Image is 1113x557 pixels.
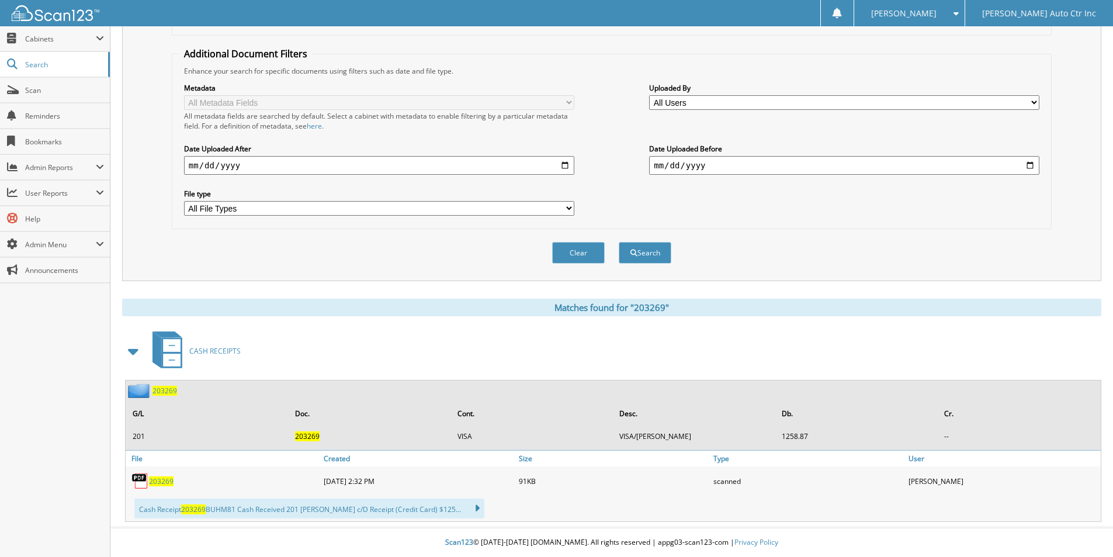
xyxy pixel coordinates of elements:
span: 203269 [181,504,206,514]
div: Matches found for "203269" [122,299,1101,316]
th: Cont. [452,402,613,425]
a: 203269 [149,476,174,486]
img: folder2.png [128,383,152,398]
label: Date Uploaded After [184,144,574,154]
label: Date Uploaded Before [649,144,1039,154]
td: -- [938,427,1100,446]
a: Created [321,451,516,466]
span: Scan123 [445,537,473,547]
button: Search [619,242,671,264]
div: 91KB [516,469,711,493]
a: CASH RECEIPTS [145,328,241,374]
label: File type [184,189,574,199]
div: Enhance your search for specific documents using filters such as date and file type. [178,66,1045,76]
a: 203269 [152,386,177,396]
span: [PERSON_NAME] [871,10,937,17]
label: Uploaded By [649,83,1039,93]
span: 203269 [295,431,320,441]
span: Help [25,214,104,224]
a: here [307,121,322,131]
span: Cabinets [25,34,96,44]
span: Announcements [25,265,104,275]
span: Admin Menu [25,240,96,250]
a: Privacy Policy [734,537,778,547]
img: scan123-logo-white.svg [12,5,99,21]
div: © [DATE]-[DATE] [DOMAIN_NAME]. All rights reserved | appg03-scan123-com | [110,528,1113,557]
button: Clear [552,242,605,264]
a: Type [710,451,906,466]
th: G/L [127,402,288,425]
th: Cr. [938,402,1100,425]
a: File [126,451,321,466]
iframe: Chat Widget [1055,501,1113,557]
input: start [184,156,574,175]
span: User Reports [25,188,96,198]
input: end [649,156,1039,175]
td: 201 [127,427,288,446]
a: User [906,451,1101,466]
div: [DATE] 2:32 PM [321,469,516,493]
span: Reminders [25,111,104,121]
td: VISA [452,427,613,446]
span: Admin Reports [25,162,96,172]
div: scanned [710,469,906,493]
span: CASH RECEIPTS [189,346,241,356]
legend: Additional Document Filters [178,47,313,60]
td: 1258.87 [776,427,937,446]
div: All metadata fields are searched by default. Select a cabinet with metadata to enable filtering b... [184,111,574,131]
span: [PERSON_NAME] Auto Ctr Inc [982,10,1096,17]
div: Cash Receipt BUHM81 Cash Received 201 [PERSON_NAME] c/D Receipt (Credit Card) $125... [134,499,484,518]
th: Desc. [613,402,775,425]
label: Metadata [184,83,574,93]
th: Db. [776,402,937,425]
span: Scan [25,85,104,95]
th: Doc. [289,402,450,425]
td: VISA/[PERSON_NAME] [613,427,775,446]
span: Bookmarks [25,137,104,147]
img: PDF.png [131,472,149,490]
div: [PERSON_NAME] [906,469,1101,493]
span: Search [25,60,102,70]
a: Size [516,451,711,466]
